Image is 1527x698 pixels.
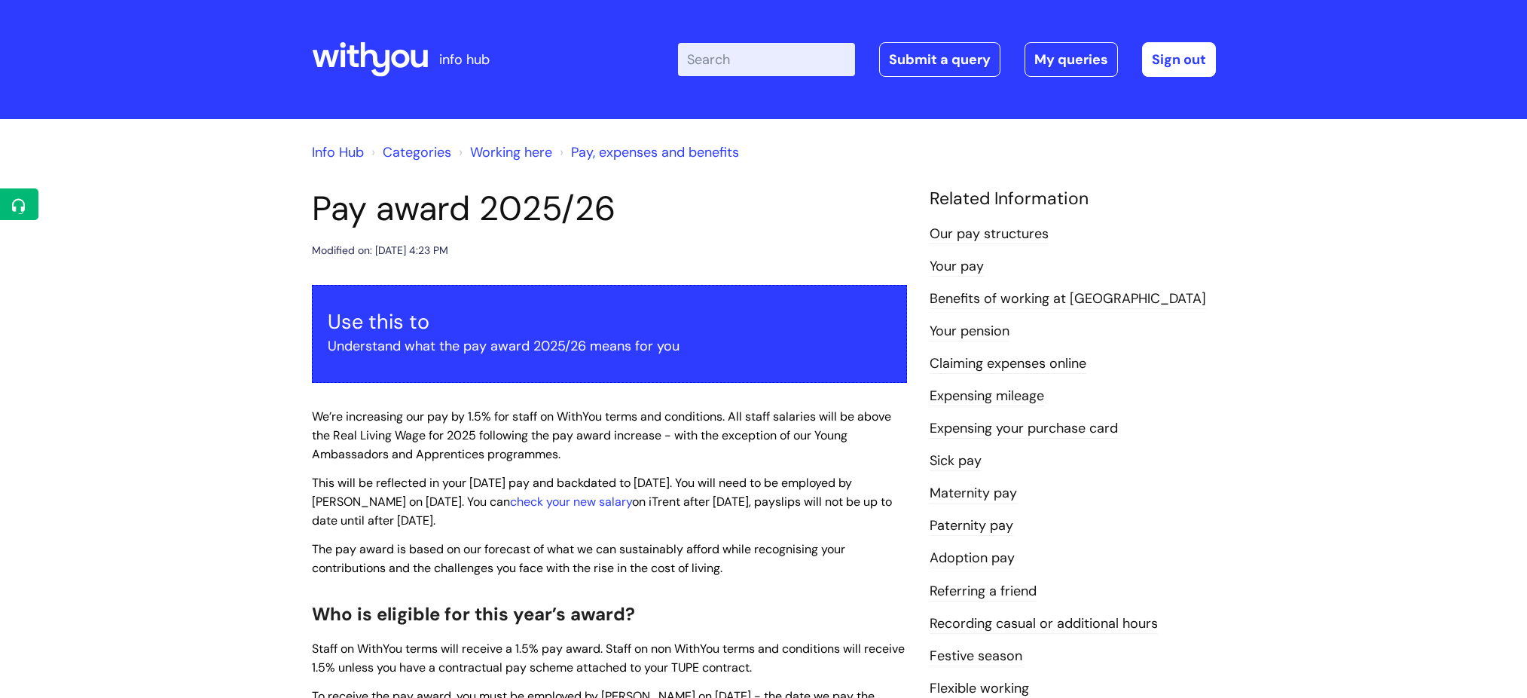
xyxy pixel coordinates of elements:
li: Solution home [368,140,451,164]
span: Staff on WithYou terms will receive a 1.5% pay award. Staff on non WithYou terms and conditions w... [312,641,905,675]
li: Pay, expenses and benefits [556,140,739,164]
a: Adoption pay [930,549,1015,568]
span: We’re increasing our pay by 1.5% for staff on WithYou terms and conditions. All staff salaries wi... [312,409,891,462]
a: Expensing your purchase card [930,419,1118,439]
span: The pay award is based on our forecast of what we can sustainably afford while recognising your c... [312,541,845,576]
a: Benefits of working at [GEOGRAPHIC_DATA] [930,289,1206,309]
li: Working here [455,140,552,164]
span: Who is eligible for this year’s award? [312,602,635,626]
a: Festive season [930,647,1022,666]
a: My queries [1025,42,1118,77]
a: Your pay [930,257,984,277]
h4: Related Information [930,188,1216,210]
a: Our pay structures [930,225,1049,244]
div: | - [678,42,1216,77]
p: info hub [439,47,490,72]
h3: Use this to [328,310,891,334]
a: Paternity pay [930,516,1013,536]
a: Sign out [1142,42,1216,77]
div: Modified on: [DATE] 4:23 PM [312,241,448,260]
a: Working here [470,143,552,161]
a: Referring a friend [930,582,1037,602]
a: Your pension [930,322,1009,341]
a: Recording casual or additional hours [930,614,1158,634]
h1: Pay award 2025/26 [312,188,907,229]
input: Search [678,43,855,76]
a: Sick pay [930,452,982,471]
a: Claiming expenses online [930,354,1086,374]
a: Expensing mileage [930,387,1044,406]
a: Submit a query [879,42,1000,77]
p: Understand what the pay award 2025/26 means for you [328,334,891,358]
a: Pay, expenses and benefits [571,143,739,161]
span: This will be reflected in your [DATE] pay and backdated to [DATE]. You will need to be employed b... [312,475,892,528]
a: Info Hub [312,143,364,161]
a: Maternity pay [930,484,1017,504]
a: check your new salary [510,494,632,510]
a: Categories [383,143,451,161]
